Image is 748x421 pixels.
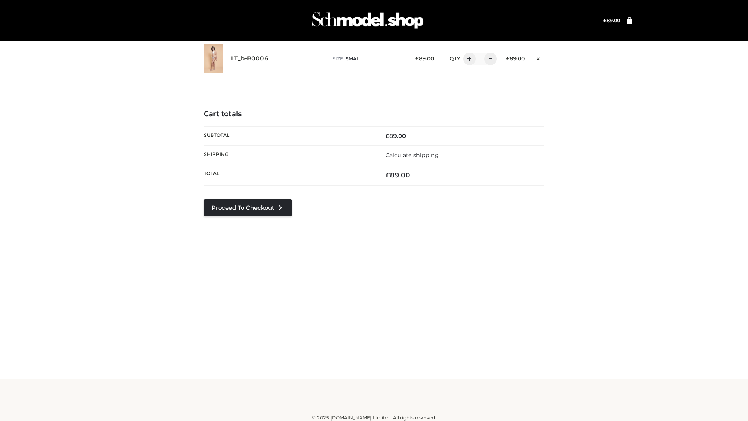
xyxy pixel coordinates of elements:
span: £ [603,18,607,23]
span: £ [386,171,390,179]
bdi: 89.00 [415,55,434,62]
p: size : [333,55,403,62]
th: Total [204,165,374,186]
a: £89.00 [603,18,620,23]
bdi: 89.00 [386,171,410,179]
a: Proceed to Checkout [204,199,292,216]
img: Schmodel Admin 964 [309,5,426,36]
bdi: 89.00 [603,18,620,23]
img: LT_b-B0006 - SMALL [204,44,223,73]
a: Calculate shipping [386,152,439,159]
span: £ [506,55,510,62]
span: SMALL [346,56,362,62]
a: Remove this item [533,53,544,63]
bdi: 89.00 [386,133,406,140]
div: QTY: [442,53,494,65]
th: Shipping [204,145,374,165]
th: Subtotal [204,126,374,145]
a: LT_b-B0006 [231,55,268,62]
h4: Cart totals [204,110,544,119]
span: £ [415,55,419,62]
bdi: 89.00 [506,55,525,62]
span: £ [386,133,389,140]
